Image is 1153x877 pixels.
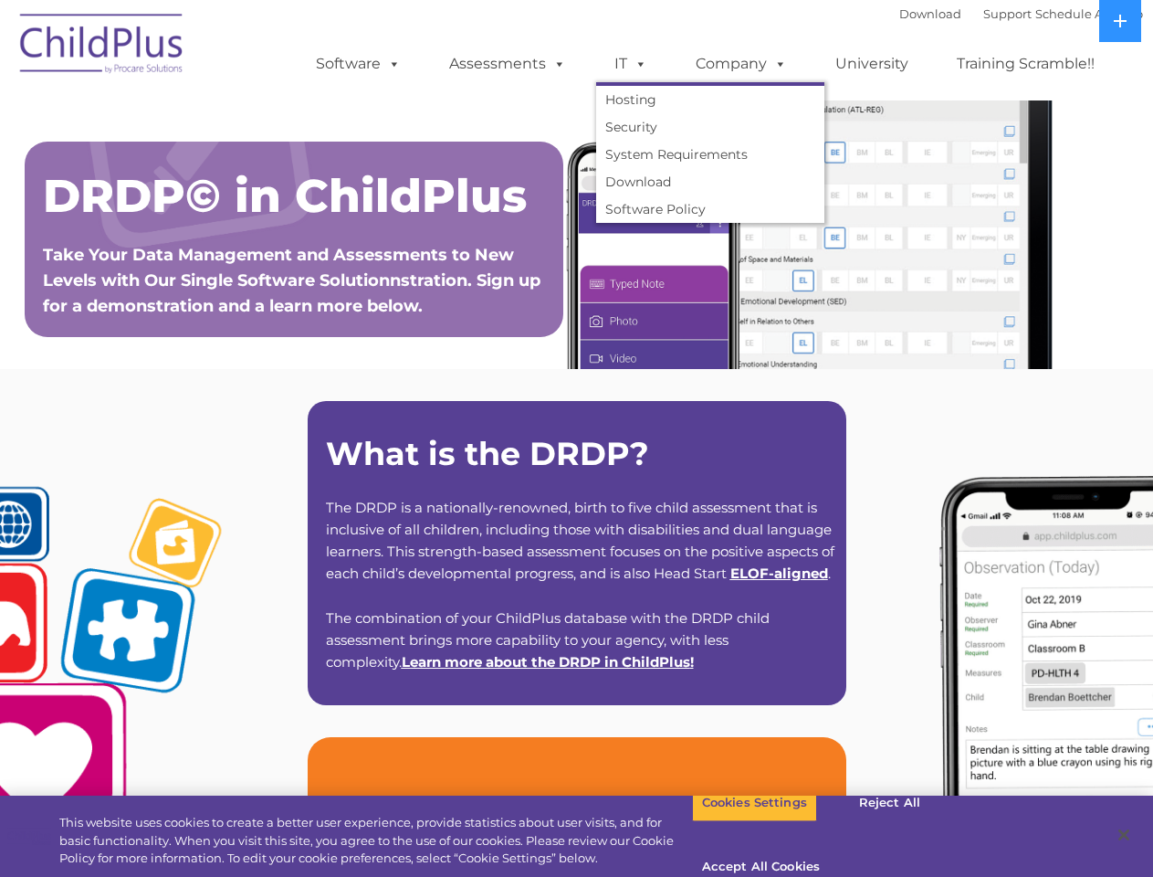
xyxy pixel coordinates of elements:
span: ! [402,653,694,671]
span: The combination of your ChildPlus database with the DRDP child assessment brings more capability ... [326,609,770,671]
img: ChildPlus by Procare Solutions [11,1,194,92]
a: Hosting [596,86,824,113]
a: Support [983,6,1032,21]
a: Download [899,6,961,21]
button: Reject All [833,784,947,822]
button: Cookies Settings [692,784,817,822]
a: Software Policy [596,195,824,223]
a: Company [677,46,805,82]
font: | [899,6,1143,21]
a: System Requirements [596,141,824,168]
span: The DRDP is a nationally-renowned, birth to five child assessment that is inclusive of all childr... [326,499,834,582]
a: University [817,46,927,82]
a: Security [596,113,824,141]
a: Schedule A Demo [1035,6,1143,21]
span: Take Your Data Management and Assessments to New Levels with Our Single Software Solutionnstratio... [43,245,540,316]
a: IT [596,46,666,82]
span: DRDP© in ChildPlus [43,168,527,224]
a: Software [298,46,419,82]
div: This website uses cookies to create a better user experience, provide statistics about user visit... [59,814,692,868]
a: Learn more about the DRDP in ChildPlus [402,653,690,671]
strong: What is the DRDP? [326,434,649,473]
a: ELOF-aligned [730,565,828,582]
button: Close [1104,815,1144,855]
a: Training Scramble!! [938,46,1113,82]
a: Assessments [431,46,584,82]
a: Download [596,168,824,195]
